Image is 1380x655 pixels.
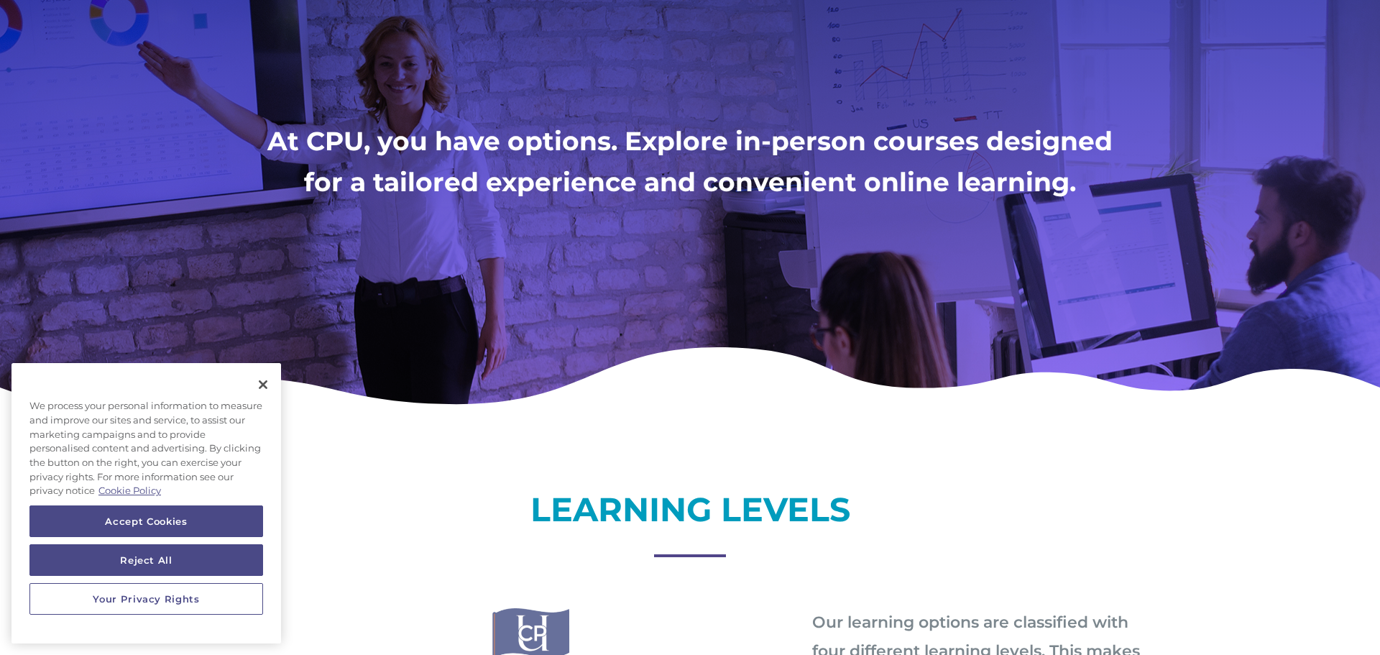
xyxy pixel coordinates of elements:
h1: for a tailored experience and convenient online learning. [230,165,1150,206]
h2: LEARNING LEVELS [230,488,1150,539]
a: More information about your privacy, opens in a new tab [98,485,161,496]
button: Accept Cookies [29,505,263,537]
div: Privacy [11,363,281,643]
div: We process your personal information to measure and improve our sites and service, to assist our ... [11,392,281,505]
div: Cookie banner [11,363,281,643]
button: Reject All [29,544,263,576]
button: Close [247,369,279,400]
button: Your Privacy Rights [29,583,263,615]
h1: At CPU, you have options. Explore in-person courses designed [230,124,1150,165]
